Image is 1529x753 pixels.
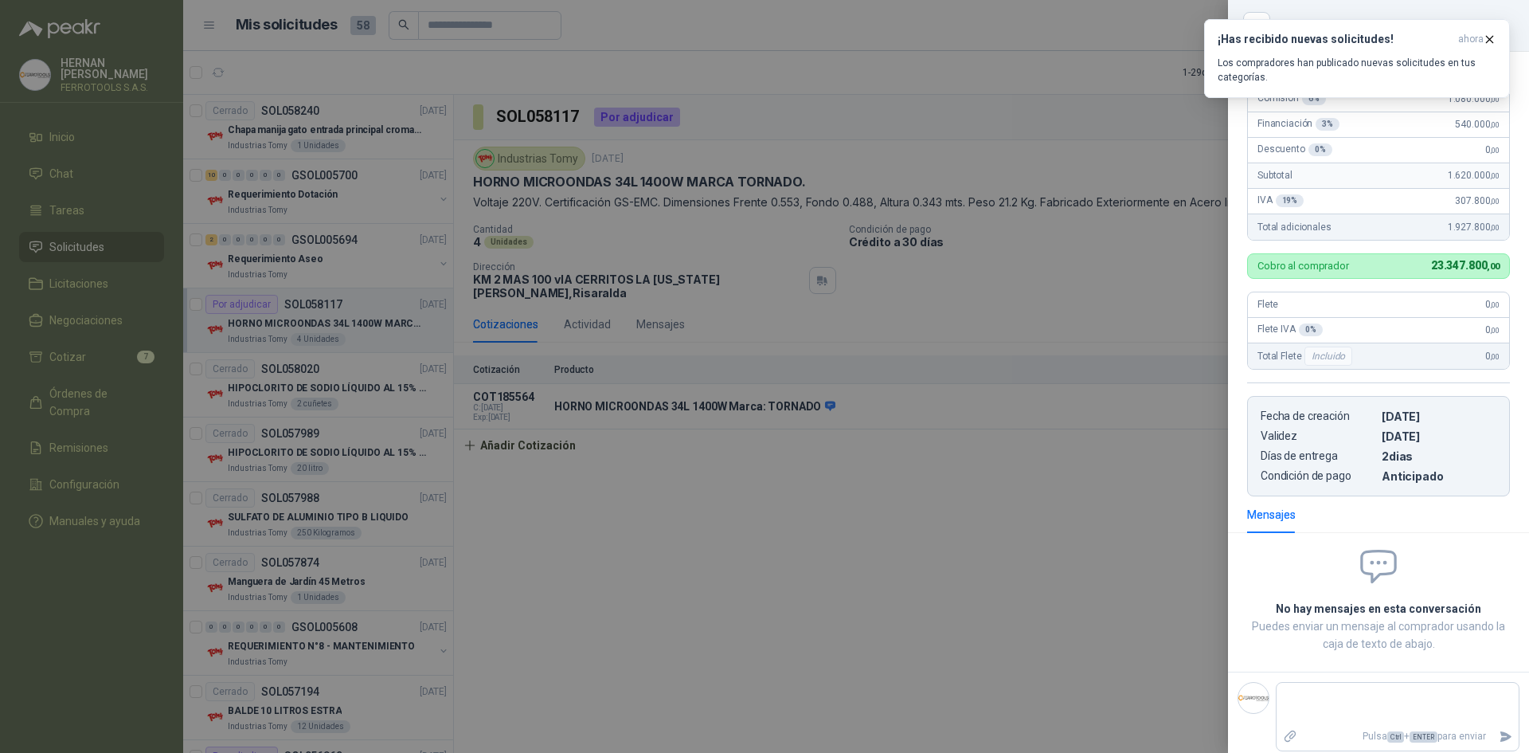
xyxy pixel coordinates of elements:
h3: ¡Has recibido nuevas solicitudes! [1218,33,1452,46]
span: ,00 [1490,197,1500,206]
span: Total Flete [1257,347,1355,366]
span: ,00 [1490,171,1500,180]
button: Enviar [1492,723,1519,751]
div: 3 % [1316,118,1339,131]
p: 2 dias [1382,449,1496,463]
div: Total adicionales [1248,214,1509,240]
span: Financiación [1257,118,1339,131]
p: Anticipado [1382,469,1496,483]
span: ,00 [1490,223,1500,232]
p: [DATE] [1382,410,1496,423]
span: Flete [1257,299,1278,310]
p: Validez [1261,429,1375,443]
span: 307.800 [1455,195,1500,206]
h2: No hay mensajes en esta conversación [1247,600,1510,618]
span: 0 [1485,324,1500,335]
div: COT185564 [1279,13,1510,38]
span: IVA [1257,194,1304,207]
span: 0 [1485,351,1500,362]
p: Días de entrega [1261,449,1375,463]
img: Company Logo [1238,683,1269,713]
span: ,00 [1490,326,1500,335]
span: Subtotal [1257,170,1292,181]
span: 23.347.800 [1431,259,1500,272]
label: Adjuntar archivos [1277,723,1304,751]
p: Los compradores han publicado nuevas solicitudes en tus categorías. [1218,56,1496,84]
p: Condición de pago [1261,469,1375,483]
p: Pulsa + para enviar [1304,723,1493,751]
span: Flete IVA [1257,324,1323,336]
span: 540.000 [1455,119,1500,130]
span: ,00 [1490,120,1500,129]
button: Close [1247,16,1266,35]
span: ENTER [1410,731,1437,743]
span: ,00 [1490,300,1500,309]
button: ¡Has recibido nuevas solicitudes!ahora Los compradores han publicado nuevas solicitudes en tus ca... [1204,19,1510,98]
span: Ctrl [1387,731,1404,743]
span: ahora [1458,33,1484,46]
div: 0 % [1299,324,1323,336]
p: Cobro al comprador [1257,261,1349,271]
span: ,00 [1487,261,1500,272]
span: 1.927.800 [1448,222,1500,233]
span: 0 [1485,144,1500,155]
span: ,00 [1490,352,1500,361]
p: Puedes enviar un mensaje al comprador usando la caja de texto de abajo. [1247,618,1510,653]
p: Fecha de creación [1261,410,1375,423]
div: Incluido [1304,347,1352,366]
span: ,00 [1490,146,1500,155]
span: Descuento [1257,143,1332,156]
span: 1.620.000 [1448,170,1500,181]
div: 0 % [1308,143,1332,156]
p: [DATE] [1382,429,1496,443]
span: 0 [1485,299,1500,310]
div: Mensajes [1247,506,1296,524]
div: 19 % [1276,194,1304,207]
